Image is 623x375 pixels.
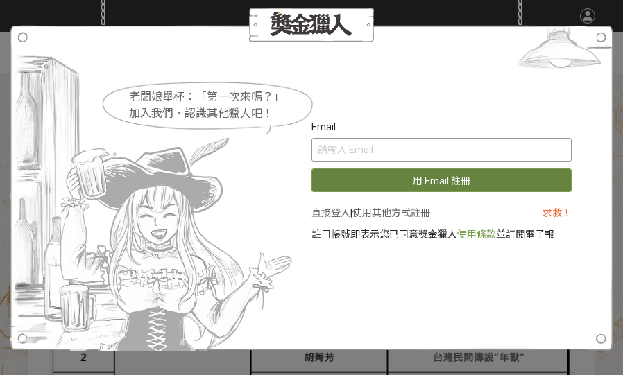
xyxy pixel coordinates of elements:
[543,207,572,218] a: 求救！
[311,229,457,240] span: 註冊帳號即表示您已同意獎金獵人
[496,229,554,240] span: 並訂閱電子報
[311,207,350,218] a: 直接登入
[350,207,352,218] span: |
[352,207,430,218] a: 使用其他方式註冊
[457,229,496,240] a: 使用條款
[311,168,572,192] button: 用 Email 註冊
[129,105,315,122] div: 加入我們，認識其他獵人吧！
[311,120,336,134] label: Email
[10,25,298,351] img: Hostess
[129,89,315,105] div: 老闆娘舉杯：「第一次來嗎？」
[311,138,572,162] input: 請輸入 Email
[506,25,613,77] img: Light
